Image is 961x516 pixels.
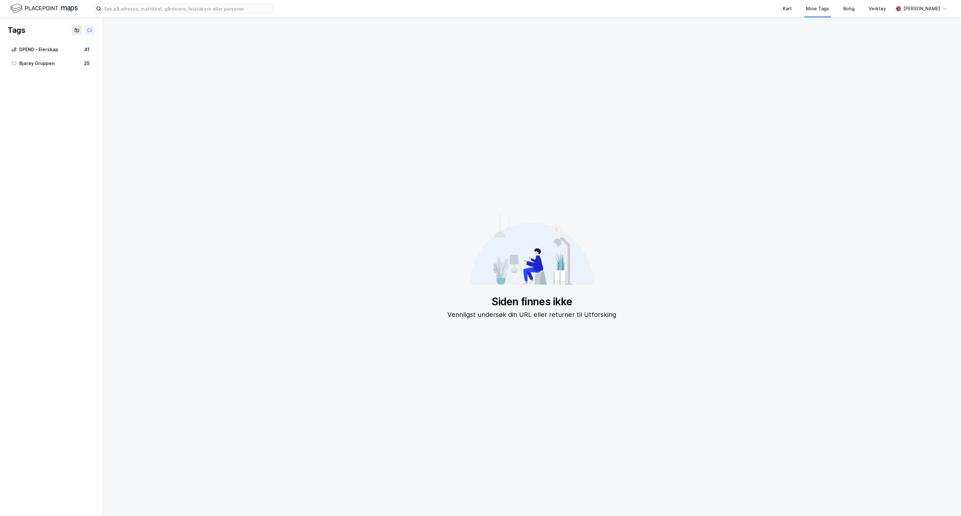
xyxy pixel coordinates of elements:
[904,5,940,13] div: [PERSON_NAME]
[844,5,855,13] div: Bolig
[19,60,80,68] div: Bjarøy Gruppen
[83,46,91,53] div: 41
[806,5,829,13] div: Mine Tags
[929,485,961,516] div: Kontrollprogram for chat
[783,5,792,13] div: Kart
[448,309,617,320] div: Vennligst undersøk din URL eller returner til Utforsking
[8,57,95,70] a: Bjarøy Gruppen25
[19,46,80,54] div: DPEND - Eierskap
[448,295,617,308] div: Siden finnes ikke
[929,485,961,516] iframe: Chat Widget
[869,5,886,13] div: Verktøy
[101,4,273,14] input: Søk på adresse, matrikkel, gårdeiere, leietakere eller personer
[10,3,78,14] img: logo.f888ab2527a4732fd821a326f86c7f29.svg
[8,25,25,35] div: Tags
[8,43,95,56] a: DPEND - Eierskap41
[83,60,91,67] div: 25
